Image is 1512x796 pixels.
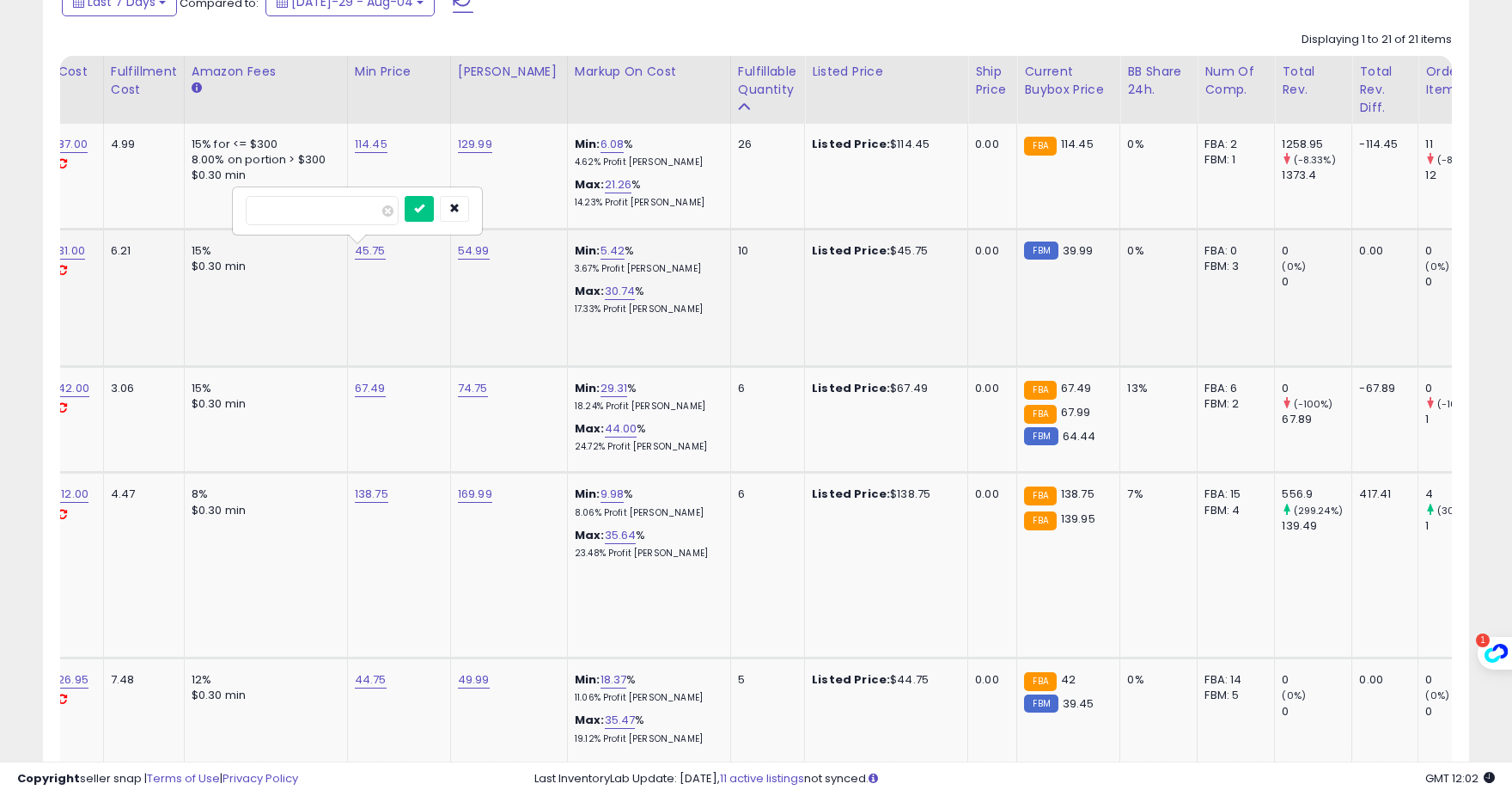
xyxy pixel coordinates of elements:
[192,168,334,183] div: $0.30 min
[601,671,627,689] a: 18.37
[1425,689,1449,702] small: (0%)
[575,548,717,560] p: 23.48% Profit [PERSON_NAME]
[601,380,628,397] a: 29.31
[58,242,85,260] a: 31.00
[575,136,601,152] b: Min:
[192,63,340,81] div: Amazon Fees
[1294,153,1336,167] small: (-8.33%)
[1425,243,1495,259] div: 0
[111,381,171,396] div: 3.06
[111,487,171,502] div: 4.47
[1425,770,1495,787] span: 2025-08-12 12:02 GMT
[1425,487,1495,502] div: 4
[192,396,334,412] div: $0.30 min
[812,63,960,81] div: Listed Price
[1127,137,1184,152] div: 0%
[1061,136,1094,152] span: 114.45
[1024,487,1056,505] small: FBA
[1204,396,1261,412] div: FBM: 2
[147,770,220,787] a: Terms of Use
[355,486,388,503] a: 138.75
[1127,487,1184,502] div: 7%
[1425,704,1495,719] div: 0
[575,156,717,168] p: 4.62% Profit [PERSON_NAME]
[975,137,1003,152] div: 0.00
[192,672,334,688] div: 12%
[1359,487,1405,502] div: 417.41
[575,441,717,453] p: 24.72% Profit [PERSON_NAME]
[738,243,791,259] div: 10
[192,259,334,274] div: $0.30 min
[605,527,637,544] a: 35.64
[575,733,717,745] p: 19.12% Profit [PERSON_NAME]
[1425,412,1495,427] div: 1
[575,137,717,168] div: %
[1282,518,1351,534] div: 139.49
[192,487,334,502] div: 8%
[458,136,492,153] a: 129.99
[605,712,636,729] a: 35.47
[1204,259,1261,274] div: FBM: 3
[575,283,605,299] b: Max:
[575,421,717,453] div: %
[1204,381,1261,396] div: FBA: 6
[575,381,717,413] div: %
[223,770,298,787] a: Privacy Policy
[812,672,954,688] div: $44.75
[575,263,717,275] p: 3.67% Profit [PERSON_NAME]
[1024,672,1056,691] small: FBA
[575,242,601,259] b: Min:
[1359,672,1405,688] div: 0.00
[1061,486,1094,502] span: 138.75
[575,401,717,413] p: 18.24% Profit [PERSON_NAME]
[575,380,601,396] b: Min:
[1425,381,1495,396] div: 0
[1282,168,1351,183] div: 1373.4
[1302,32,1452,48] div: Displaying 1 to 21 of 21 items
[355,136,387,153] a: 114.45
[601,242,625,260] a: 5.42
[975,63,1009,99] div: Ship Price
[1024,405,1056,424] small: FBA
[1282,274,1351,290] div: 0
[1024,695,1058,713] small: FBM
[575,284,717,315] div: %
[17,771,298,787] div: seller snap | |
[1061,511,1095,527] span: 139.95
[1294,397,1333,411] small: (-100%)
[812,242,890,259] b: Listed Price:
[812,380,890,396] b: Listed Price:
[975,672,1003,688] div: 0.00
[1127,381,1184,396] div: 13%
[575,487,717,518] div: %
[738,63,797,99] div: Fulfillable Quantity
[812,486,890,502] b: Listed Price:
[192,243,334,259] div: 15%
[1063,428,1096,444] span: 64.44
[575,243,717,275] div: %
[458,671,490,689] a: 49.99
[192,503,334,518] div: $0.30 min
[575,176,605,193] b: Max:
[605,176,632,193] a: 21.26
[1024,381,1056,400] small: FBA
[355,671,387,689] a: 44.75
[1063,695,1094,712] span: 39.45
[738,137,791,152] div: 26
[575,197,717,209] p: 14.23% Profit [PERSON_NAME]
[1204,243,1261,259] div: FBA: 0
[812,243,954,259] div: $45.75
[1127,243,1184,259] div: 0%
[1204,672,1261,688] div: FBA: 14
[575,507,717,519] p: 8.06% Profit [PERSON_NAME]
[575,527,605,543] b: Max:
[458,486,492,503] a: 169.99
[58,380,89,397] a: 42.00
[720,770,804,787] a: 11 active listings
[738,672,791,688] div: 5
[1204,688,1261,703] div: FBM: 5
[111,137,171,152] div: 4.99
[17,770,80,787] strong: Copyright
[1024,137,1056,156] small: FBA
[1282,704,1351,719] div: 0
